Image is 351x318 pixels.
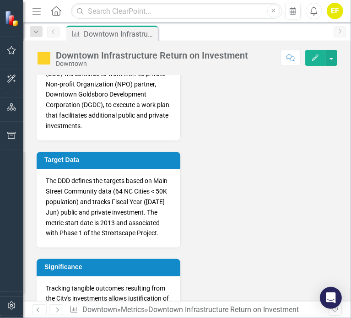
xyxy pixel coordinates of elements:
[69,305,328,315] div: » »
[82,305,117,314] a: Downtown
[56,60,248,67] div: Downtown
[327,3,343,19] button: EF
[44,156,176,163] h3: Target Data
[56,50,248,60] div: Downtown Infrastructure Return on Investment
[46,177,168,237] span: The DDD defines the targets based on Main Street Community data (64 NC Cities < 50K population) a...
[121,305,145,314] a: Metrics
[5,11,21,27] img: ClearPoint Strategy
[44,264,176,270] h3: Significance
[37,51,51,65] img: Close to Target
[148,305,299,314] div: Downtown Infrastructure Return on Investment
[320,287,342,309] div: Open Intercom Messenger
[84,28,156,40] div: Downtown Infrastructure Return on Investment
[71,3,282,19] input: Search ClearPoint...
